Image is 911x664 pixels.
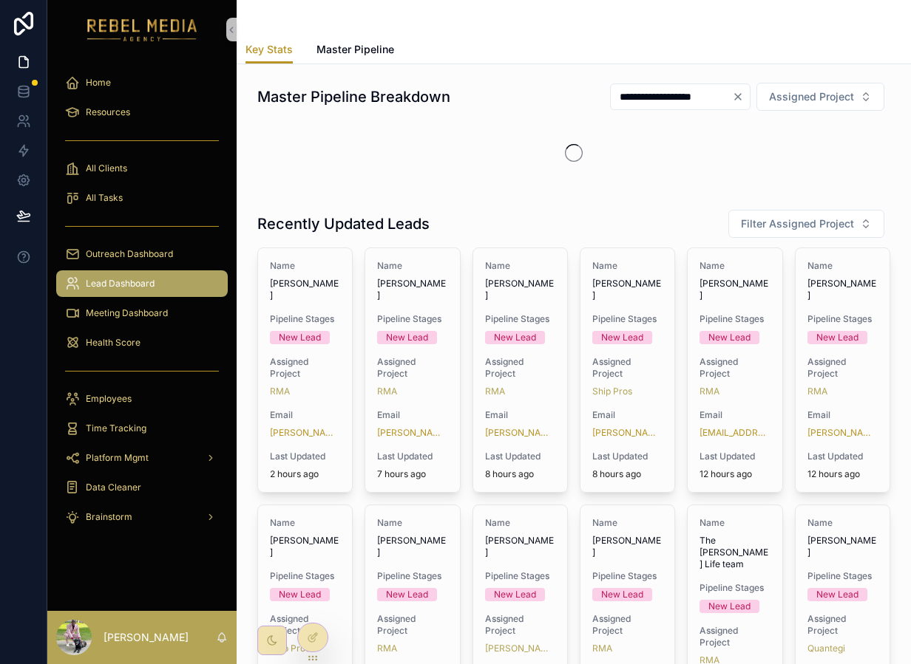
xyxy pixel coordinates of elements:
[86,511,132,523] span: Brainstorm
[377,468,426,480] p: 7 hours ago
[86,482,141,493] span: Data Cleaner
[86,393,132,405] span: Employees
[377,643,397,654] a: RMA
[807,427,878,439] a: [PERSON_NAME][EMAIL_ADDRESS][DOMAIN_NAME]
[700,313,770,325] span: Pipeline Stages
[807,517,878,529] span: Name
[708,600,751,613] div: New Lead
[592,468,641,480] p: 8 hours ago
[807,386,827,397] a: RMA
[270,613,340,637] span: Assigned Project
[485,260,555,272] span: Name
[592,386,632,397] span: Ship Pros
[257,247,353,493] a: Name[PERSON_NAME]Pipeline StagesNew LeadAssigned ProjectRMAEmail[PERSON_NAME][EMAIL_ADDRESS][DOMA...
[377,409,447,421] span: Email
[807,313,878,325] span: Pipeline Stages
[494,331,536,344] div: New Lead
[807,570,878,582] span: Pipeline Stages
[592,313,663,325] span: Pipeline Stages
[86,77,111,89] span: Home
[816,331,858,344] div: New Lead
[257,86,450,107] h1: Master Pipeline Breakdown
[580,247,675,493] a: Name[PERSON_NAME]Pipeline StagesNew LeadAssigned ProjectShip ProsEmail[PERSON_NAME][EMAIL_ADDRESS...
[592,278,663,301] span: [PERSON_NAME]
[270,427,340,439] a: [PERSON_NAME][EMAIL_ADDRESS][DOMAIN_NAME]
[270,451,340,462] span: Last Updated
[601,331,643,344] div: New Lead
[316,42,394,57] span: Master Pipeline
[807,278,878,301] span: [PERSON_NAME]
[270,517,340,529] span: Name
[86,422,146,434] span: Time Tracking
[485,427,555,439] a: [PERSON_NAME][EMAIL_ADDRESS][DOMAIN_NAME]
[377,260,447,272] span: Name
[732,91,750,103] button: Clear
[365,247,460,493] a: Name[PERSON_NAME]Pipeline StagesNew LeadAssigned ProjectRMAEmail[PERSON_NAME][EMAIL_ADDRESS][DOMA...
[86,106,130,118] span: Resources
[270,386,290,397] a: RMA
[270,278,340,301] span: [PERSON_NAME]
[592,260,663,272] span: Name
[485,613,555,637] span: Assigned Project
[807,643,845,654] a: Quantegi
[86,248,173,260] span: Outreach Dashboard
[56,241,228,267] a: Outreach Dashboard
[377,427,447,439] a: [PERSON_NAME][EMAIL_ADDRESS][DOMAIN_NAME]
[485,356,555,380] span: Assigned Project
[592,570,663,582] span: Pipeline Stages
[56,69,228,96] a: Home
[807,468,860,480] p: 12 hours ago
[807,260,878,272] span: Name
[377,313,447,325] span: Pipeline Stages
[270,643,310,654] span: Ship Pros
[56,99,228,126] a: Resources
[56,386,228,412] a: Employees
[485,643,555,654] a: [PERSON_NAME]
[56,415,228,442] a: Time Tracking
[377,451,447,462] span: Last Updated
[700,356,770,380] span: Assigned Project
[485,517,555,529] span: Name
[104,630,189,645] p: [PERSON_NAME]
[377,570,447,582] span: Pipeline Stages
[807,535,878,558] span: [PERSON_NAME]
[485,451,555,462] span: Last Updated
[86,307,168,319] span: Meeting Dashboard
[56,329,228,356] a: Health Score
[807,451,878,462] span: Last Updated
[592,535,663,558] span: [PERSON_NAME]
[86,162,127,174] span: All Clients
[494,588,536,601] div: New Lead
[485,313,555,325] span: Pipeline Stages
[86,337,140,349] span: Health Score
[56,474,228,501] a: Data Cleaner
[592,517,663,529] span: Name
[377,356,447,380] span: Assigned Project
[86,192,123,204] span: All Tasks
[700,517,770,529] span: Name
[245,42,293,57] span: Key Stats
[270,570,340,582] span: Pipeline Stages
[592,427,663,439] a: [PERSON_NAME][EMAIL_ADDRESS][DOMAIN_NAME]
[592,409,663,421] span: Email
[485,386,505,397] a: RMA
[807,409,878,421] span: Email
[56,155,228,182] a: All Clients
[485,468,534,480] p: 8 hours ago
[56,445,228,471] a: Platform Mgmt
[377,386,397,397] a: RMA
[795,247,890,493] a: Name[PERSON_NAME]Pipeline StagesNew LeadAssigned ProjectRMAEmail[PERSON_NAME][EMAIL_ADDRESS][DOMA...
[86,452,149,464] span: Platform Mgmt
[700,625,770,648] span: Assigned Project
[377,278,447,301] span: [PERSON_NAME]
[270,535,340,558] span: [PERSON_NAME]
[700,451,770,462] span: Last Updated
[56,270,228,297] a: Lead Dashboard
[700,260,770,272] span: Name
[700,409,770,421] span: Email
[700,535,770,570] span: The [PERSON_NAME] Life team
